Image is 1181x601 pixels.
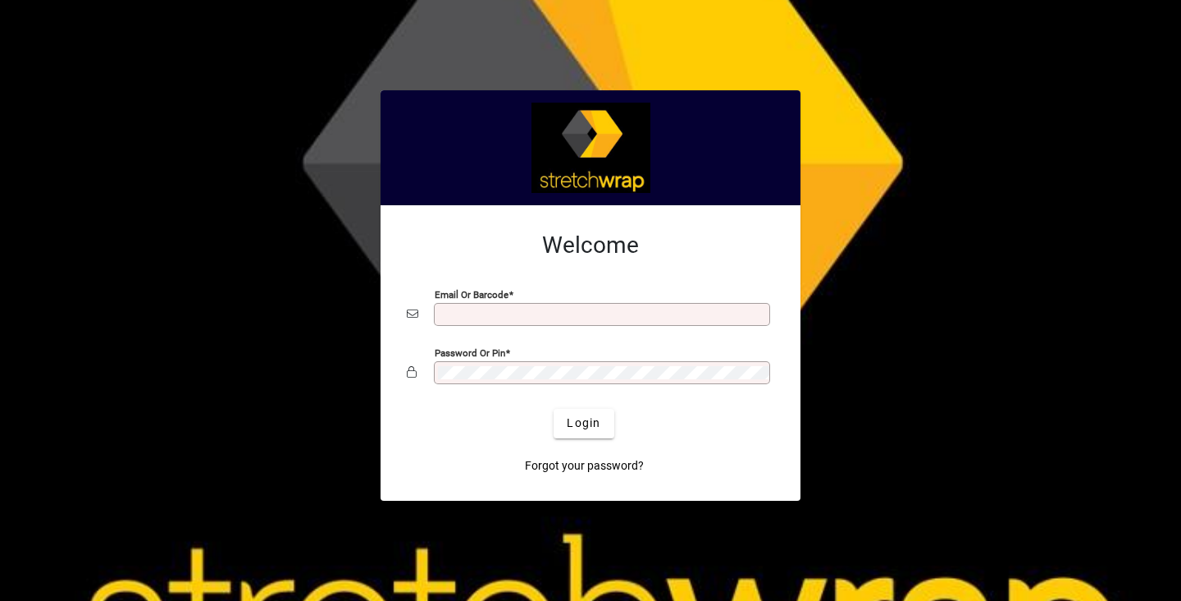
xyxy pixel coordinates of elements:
mat-label: Email or Barcode [435,288,508,300]
h2: Welcome [407,232,774,259]
mat-label: Password or Pin [435,346,505,358]
span: Login [567,415,600,432]
button: Login [554,409,613,438]
a: Forgot your password? [518,452,650,481]
span: Forgot your password? [525,457,644,475]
